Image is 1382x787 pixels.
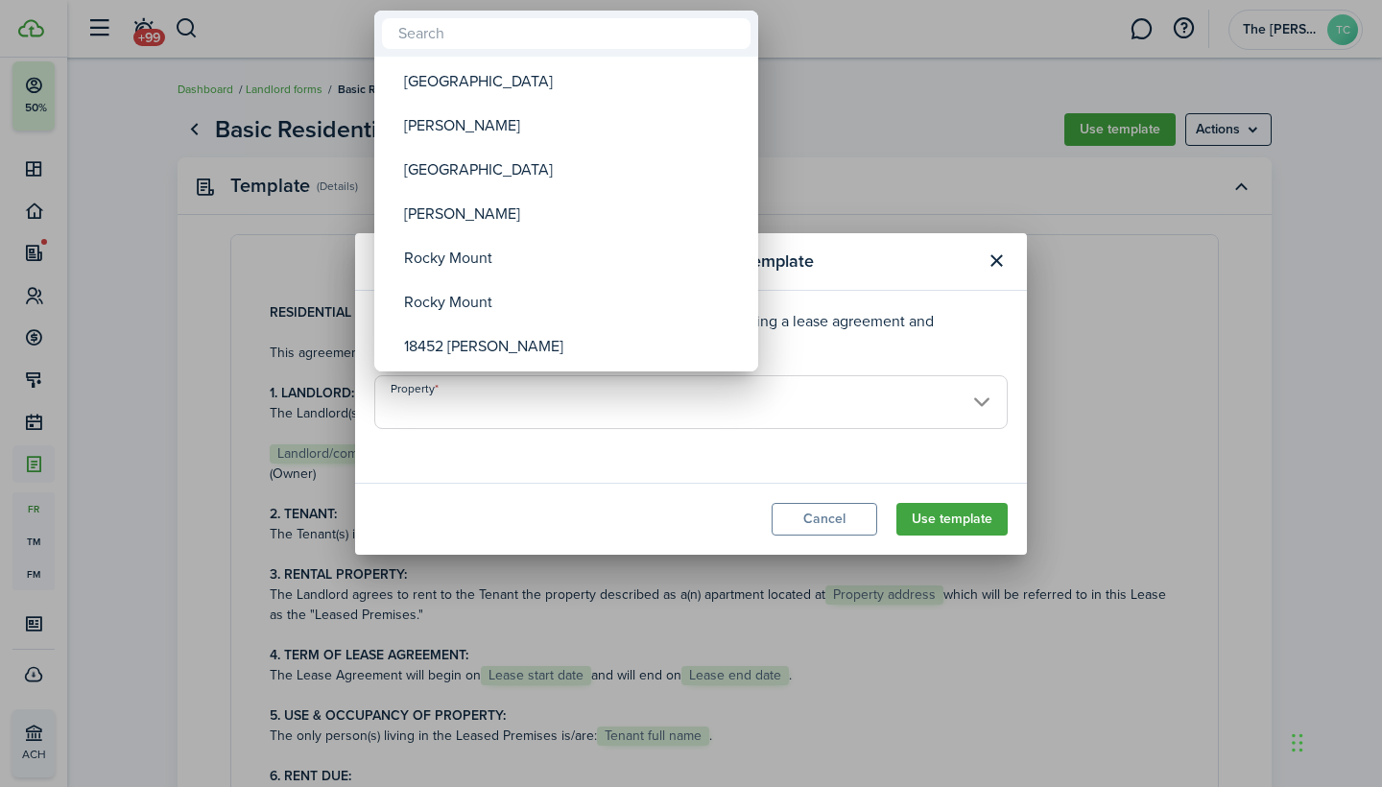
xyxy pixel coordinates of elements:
div: [GEOGRAPHIC_DATA] [404,148,744,192]
div: [PERSON_NAME] [404,104,744,148]
div: Rocky Mount [404,280,744,324]
input: Search [382,18,751,49]
mbsc-wheel: Property [374,57,758,371]
div: 18452 [PERSON_NAME] [404,324,744,369]
div: Rocky Mount [404,236,744,280]
div: [GEOGRAPHIC_DATA] [404,60,744,104]
div: [PERSON_NAME] [404,192,744,236]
